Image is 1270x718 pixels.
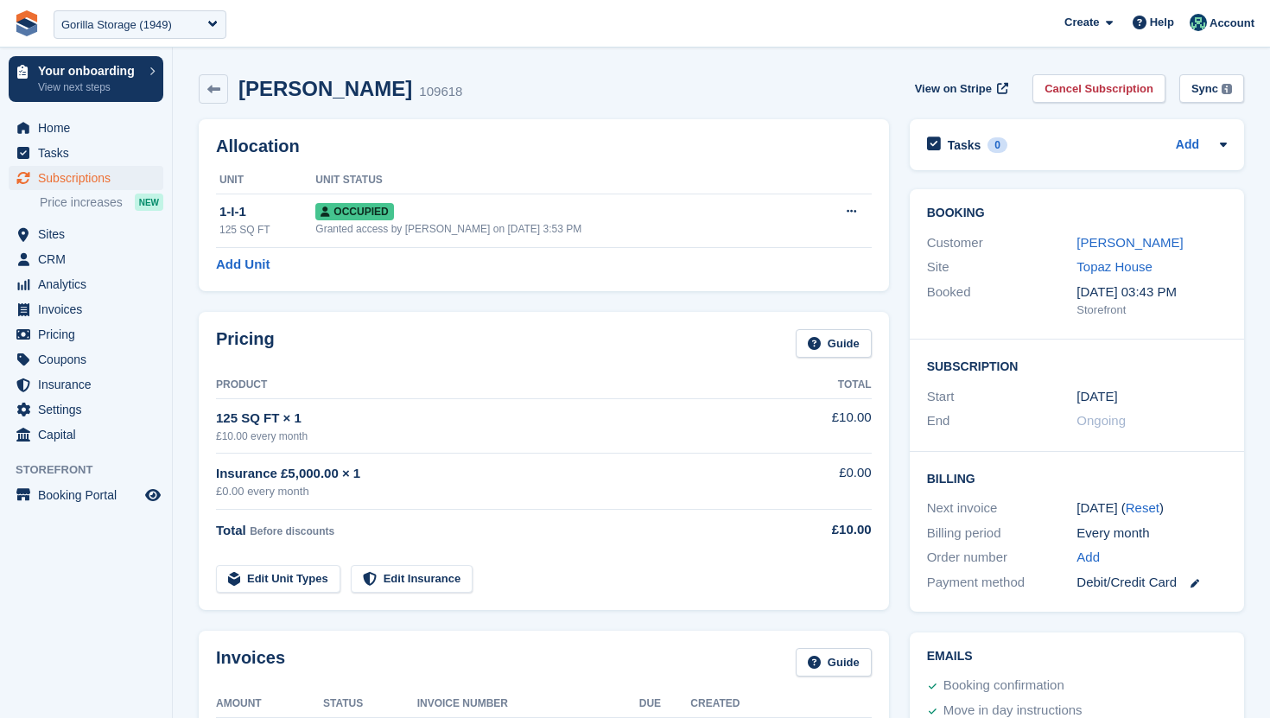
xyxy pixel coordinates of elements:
[1076,548,1100,568] a: Add
[1076,524,1227,543] div: Every month
[216,409,784,429] div: 125 SQ FT × 1
[948,137,981,153] h2: Tasks
[238,77,412,100] h2: [PERSON_NAME]
[38,65,141,77] p: Your onboarding
[38,423,142,447] span: Capital
[1176,136,1199,156] a: Add
[315,167,804,194] th: Unit Status
[216,137,872,156] h2: Allocation
[1064,14,1099,31] span: Create
[908,74,1013,103] a: View on Stripe
[9,247,163,271] a: menu
[9,222,163,246] a: menu
[40,193,163,212] a: Price increases NEW
[219,222,315,238] div: 125 SQ FT
[216,255,270,275] a: Add Unit
[351,565,473,594] a: Edit Insurance
[38,322,142,346] span: Pricing
[784,520,871,540] div: £10.00
[927,207,1227,220] h2: Booking
[38,397,142,422] span: Settings
[927,524,1077,543] div: Billing period
[38,483,142,507] span: Booking Portal
[927,548,1077,568] div: Order number
[40,194,123,211] span: Price increases
[216,523,246,537] span: Total
[1179,74,1244,103] button: Sync
[38,247,142,271] span: CRM
[927,499,1077,518] div: Next invoice
[927,573,1077,593] div: Payment method
[315,203,393,220] span: Occupied
[38,166,142,190] span: Subscriptions
[796,329,872,358] a: Guide
[9,483,163,507] a: menu
[1032,74,1165,103] a: Cancel Subscription
[784,372,871,399] th: Total
[216,565,340,594] a: Edit Unit Types
[1191,80,1218,98] div: Sync
[14,10,40,36] img: stora-icon-8386f47178a22dfd0bd8f6a31ec36ba5ce8667c1dd55bd0f319d3a0aa187defe.svg
[927,357,1227,374] h2: Subscription
[639,690,691,718] th: Due
[9,166,163,190] a: menu
[143,485,163,505] a: Preview store
[9,397,163,422] a: menu
[38,297,142,321] span: Invoices
[38,347,142,372] span: Coupons
[1076,235,1183,250] a: [PERSON_NAME]
[987,137,1007,153] div: 0
[9,141,163,165] a: menu
[250,525,334,537] span: Before discounts
[61,16,172,34] div: Gorilla Storage (1949)
[9,423,163,447] a: menu
[38,272,142,296] span: Analytics
[690,690,871,718] th: Created
[9,372,163,397] a: menu
[38,372,142,397] span: Insurance
[417,690,639,718] th: Invoice Number
[9,322,163,346] a: menu
[943,676,1064,696] div: Booking confirmation
[216,690,323,718] th: Amount
[38,79,141,95] p: View next steps
[927,411,1077,431] div: End
[927,283,1077,319] div: Booked
[927,387,1077,407] div: Start
[927,469,1227,486] h2: Billing
[784,398,871,453] td: £10.00
[216,648,285,677] h2: Invoices
[216,464,784,484] div: Insurance £5,000.00 × 1
[9,297,163,321] a: menu
[1076,499,1227,518] div: [DATE] ( )
[38,116,142,140] span: Home
[16,461,172,479] span: Storefront
[38,141,142,165] span: Tasks
[1076,283,1227,302] div: [DATE] 03:43 PM
[927,650,1227,664] h2: Emails
[1150,14,1174,31] span: Help
[38,222,142,246] span: Sites
[1126,500,1159,515] a: Reset
[1210,15,1254,32] span: Account
[216,329,275,358] h2: Pricing
[135,194,163,211] div: NEW
[1076,573,1227,593] div: Debit/Credit Card
[1076,387,1117,407] time: 2025-09-22 23:00:00 UTC
[9,272,163,296] a: menu
[323,690,417,718] th: Status
[927,257,1077,277] div: Site
[219,202,315,222] div: 1-I-1
[9,116,163,140] a: menu
[1076,259,1153,274] a: Topaz House
[216,167,315,194] th: Unit
[216,372,784,399] th: Product
[1222,84,1232,94] img: icon-info-grey-7440780725fd019a000dd9b08b2336e03edf1995a4989e88bcd33f0948082b44.svg
[9,347,163,372] a: menu
[216,429,784,444] div: £10.00 every month
[1190,14,1207,31] img: Jennifer Ofodile
[9,56,163,102] a: Your onboarding View next steps
[216,483,784,500] div: £0.00 every month
[796,648,872,677] a: Guide
[927,233,1077,253] div: Customer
